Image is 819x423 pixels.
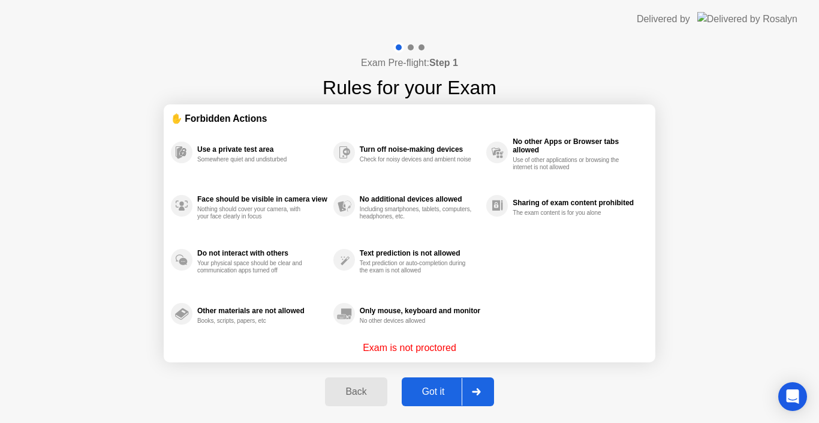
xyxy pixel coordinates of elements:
[363,341,456,355] p: Exam is not proctored
[697,12,797,26] img: Delivered by Rosalyn
[197,307,327,315] div: Other materials are not allowed
[360,317,473,325] div: No other devices allowed
[171,112,648,125] div: ✋ Forbidden Actions
[429,58,458,68] b: Step 1
[325,377,387,406] button: Back
[360,206,473,220] div: Including smartphones, tablets, computers, headphones, etc.
[513,157,626,171] div: Use of other applications or browsing the internet is not allowed
[513,209,626,217] div: The exam content is for you alone
[197,145,327,154] div: Use a private test area
[360,260,473,274] div: Text prediction or auto-completion during the exam is not allowed
[402,377,494,406] button: Got it
[197,156,311,163] div: Somewhere quiet and undisturbed
[778,382,807,411] div: Open Intercom Messenger
[360,145,480,154] div: Turn off noise-making devices
[360,307,480,315] div: Only mouse, keyboard and monitor
[197,249,327,257] div: Do not interact with others
[197,195,327,203] div: Face should be visible in camera view
[361,56,458,70] h4: Exam Pre-flight:
[197,260,311,274] div: Your physical space should be clear and communication apps turned off
[197,317,311,325] div: Books, scripts, papers, etc
[329,386,383,397] div: Back
[513,137,642,154] div: No other Apps or Browser tabs allowed
[405,386,462,397] div: Got it
[197,206,311,220] div: Nothing should cover your camera, with your face clearly in focus
[513,199,642,207] div: Sharing of exam content prohibited
[360,249,480,257] div: Text prediction is not allowed
[360,195,480,203] div: No additional devices allowed
[323,73,496,102] h1: Rules for your Exam
[637,12,690,26] div: Delivered by
[360,156,473,163] div: Check for noisy devices and ambient noise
